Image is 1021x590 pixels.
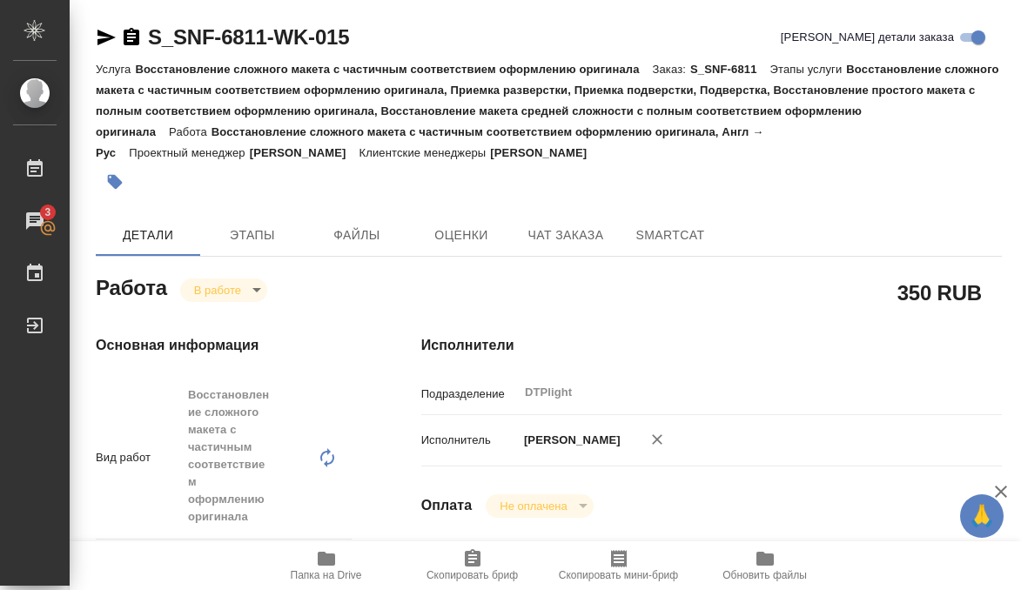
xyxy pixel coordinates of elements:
button: Папка на Drive [253,541,400,590]
a: S_SNF-6811-WK-015 [148,25,349,49]
p: [PERSON_NAME] [518,432,621,449]
p: Подразделение [421,386,518,403]
p: Вид работ [96,449,181,466]
button: Скопировать мини-бриф [546,541,692,590]
p: Работа [169,125,212,138]
p: S_SNF-6811 [690,63,770,76]
h4: Основная информация [96,335,352,356]
span: Этапы [211,225,294,246]
button: В работе [189,283,246,298]
p: Исполнитель [421,432,518,449]
p: Направление перевода [96,540,181,574]
button: Скопировать ссылку [121,27,142,48]
h2: 350 RUB [897,278,982,307]
h2: Работа [96,271,167,302]
p: Клиентские менеджеры [359,146,491,159]
span: SmartCat [628,225,712,246]
span: 🙏 [967,498,997,534]
span: Обновить файлы [722,569,807,581]
span: 3 [34,204,61,221]
div: В работе [486,494,593,518]
p: Этапы услуги [770,63,847,76]
h4: Исполнители [421,335,1002,356]
p: Восстановление сложного макета с частичным соответствием оформлению оригинала [135,63,652,76]
span: Скопировать бриф [427,569,518,581]
button: 🙏 [960,494,1004,538]
button: Скопировать ссылку для ЯМессенджера [96,27,117,48]
button: Добавить тэг [96,163,134,201]
p: Заказ: [653,63,690,76]
span: [PERSON_NAME] детали заказа [781,29,954,46]
a: 3 [4,199,65,243]
p: Услуга [96,63,135,76]
h4: Оплата [421,495,473,516]
p: [PERSON_NAME] [490,146,600,159]
button: Скопировать бриф [400,541,546,590]
p: [PERSON_NAME] [250,146,359,159]
span: Файлы [315,225,399,246]
p: Восстановление сложного макета с частичным соответствием оформлению оригинала, Англ → Рус [96,125,763,159]
span: Оценки [420,225,503,246]
p: Проектный менеджер [129,146,249,159]
button: Обновить файлы [692,541,838,590]
button: Не оплачена [494,499,572,513]
span: Детали [106,225,190,246]
span: Чат заказа [524,225,608,246]
span: Скопировать мини-бриф [559,569,678,581]
button: Удалить исполнителя [638,420,676,459]
div: В работе [180,278,267,302]
span: Папка на Drive [291,569,362,581]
